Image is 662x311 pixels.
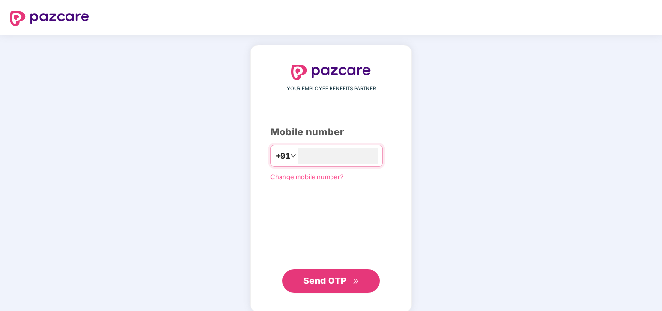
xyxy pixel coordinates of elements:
[287,85,376,93] span: YOUR EMPLOYEE BENEFITS PARTNER
[282,269,380,293] button: Send OTPdouble-right
[291,65,371,80] img: logo
[10,11,89,26] img: logo
[303,276,347,286] span: Send OTP
[270,173,344,180] a: Change mobile number?
[270,125,392,140] div: Mobile number
[290,153,296,159] span: down
[353,278,359,285] span: double-right
[276,150,290,162] span: +91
